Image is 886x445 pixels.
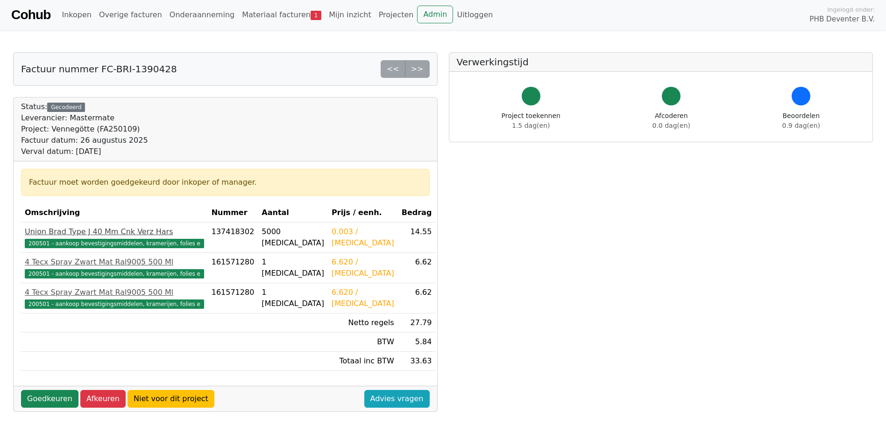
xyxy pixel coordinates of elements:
a: Niet voor dit project [128,390,214,408]
span: Ingelogd onder: [827,5,875,14]
div: 4 Tecx Spray Zwart Mat Ral9005 500 Ml [25,287,204,298]
span: 0.0 dag(en) [652,122,690,129]
span: 200501 - aankoop bevestigingsmiddelen, kramerijen, folies e [25,299,204,309]
div: Leverancier: Mastermate [21,112,148,124]
span: 200501 - aankoop bevestigingsmiddelen, kramerijen, folies e [25,239,204,248]
td: 33.63 [398,352,436,371]
td: Totaal inc BTW [328,352,398,371]
td: 6.62 [398,253,436,283]
div: Afcoderen [652,111,690,131]
div: Project: Vennegötte (FA250109) [21,124,148,135]
td: Netto regels [328,313,398,333]
td: 161571280 [208,253,258,283]
span: 200501 - aankoop bevestigingsmiddelen, kramerijen, folies e [25,269,204,278]
span: 1.5 dag(en) [512,122,550,129]
div: Beoordelen [782,111,820,131]
th: Aantal [258,203,328,222]
a: Advies vragen [364,390,430,408]
div: Project toekennen [502,111,560,131]
a: Admin [417,6,453,23]
span: 0.9 dag(en) [782,122,820,129]
a: Goedkeuren [21,390,78,408]
a: Inkopen [58,6,95,24]
a: Uitloggen [453,6,496,24]
th: Omschrijving [21,203,208,222]
a: Onderaanneming [166,6,238,24]
div: 1 [MEDICAL_DATA] [262,287,324,309]
div: 1 [MEDICAL_DATA] [262,257,324,279]
td: 5.84 [398,333,436,352]
h5: Factuur nummer FC-BRI-1390428 [21,63,177,75]
a: Afkeuren [80,390,126,408]
a: Union Brad Type J 40 Mm Cnk Verz Hars200501 - aankoop bevestigingsmiddelen, kramerijen, folies e [25,226,204,249]
td: 27.79 [398,313,436,333]
span: PHB Deventer B.V. [809,14,875,25]
div: Verval datum: [DATE] [21,146,148,157]
div: 0.003 / [MEDICAL_DATA] [332,226,394,249]
td: 137418302 [208,222,258,253]
div: 4 Tecx Spray Zwart Mat Ral9005 500 Ml [25,257,204,268]
a: 4 Tecx Spray Zwart Mat Ral9005 500 Ml200501 - aankoop bevestigingsmiddelen, kramerijen, folies e [25,257,204,279]
td: BTW [328,333,398,352]
th: Prijs / eenh. [328,203,398,222]
td: 14.55 [398,222,436,253]
span: 1 [311,11,321,20]
div: Factuur datum: 26 augustus 2025 [21,135,148,146]
div: Union Brad Type J 40 Mm Cnk Verz Hars [25,226,204,237]
h5: Verwerkingstijd [457,56,865,68]
a: Mijn inzicht [325,6,375,24]
a: Cohub [11,4,50,26]
div: Gecodeerd [47,103,85,112]
td: 161571280 [208,283,258,313]
div: 5000 [MEDICAL_DATA] [262,226,324,249]
a: 4 Tecx Spray Zwart Mat Ral9005 500 Ml200501 - aankoop bevestigingsmiddelen, kramerijen, folies e [25,287,204,309]
div: 6.620 / [MEDICAL_DATA] [332,257,394,279]
a: Overige facturen [95,6,166,24]
th: Nummer [208,203,258,222]
a: Materiaal facturen1 [238,6,325,24]
div: Status: [21,101,148,157]
div: 6.620 / [MEDICAL_DATA] [332,287,394,309]
a: Projecten [375,6,418,24]
div: Factuur moet worden goedgekeurd door inkoper of manager. [29,177,422,188]
th: Bedrag [398,203,436,222]
td: 6.62 [398,283,436,313]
